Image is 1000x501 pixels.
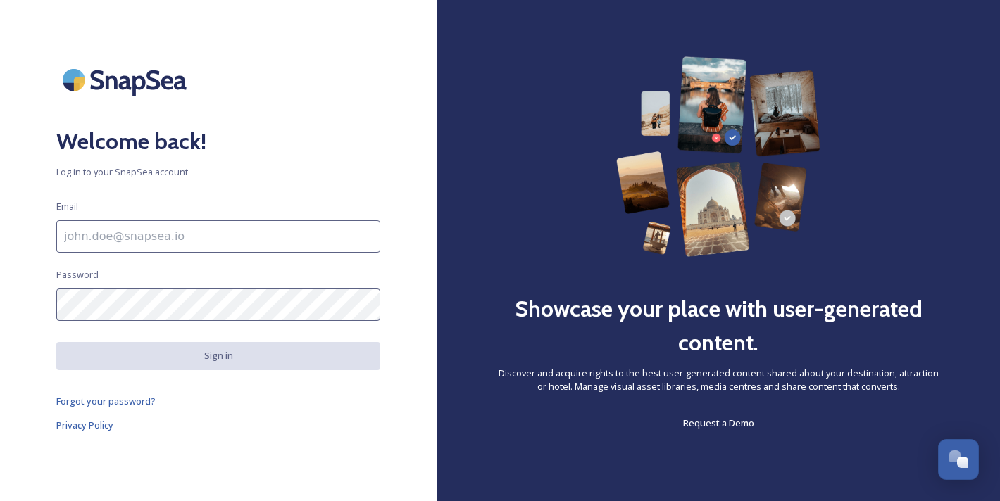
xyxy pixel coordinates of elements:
[56,56,197,103] img: SnapSea Logo
[56,268,99,281] span: Password
[683,414,754,431] a: Request a Demo
[56,125,380,158] h2: Welcome back!
[616,56,821,257] img: 63b42ca75bacad526042e722_Group%20154-p-800.png
[56,342,380,369] button: Sign in
[493,367,944,393] span: Discover and acquire rights to the best user-generated content shared about your destination, att...
[56,419,113,431] span: Privacy Policy
[56,395,156,407] span: Forgot your password?
[683,417,754,429] span: Request a Demo
[56,417,380,433] a: Privacy Policy
[938,439,979,480] button: Open Chat
[493,292,944,360] h2: Showcase your place with user-generated content.
[56,220,380,253] input: john.doe@snapsea.io
[56,200,78,213] span: Email
[56,165,380,179] span: Log in to your SnapSea account
[56,393,380,410] a: Forgot your password?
